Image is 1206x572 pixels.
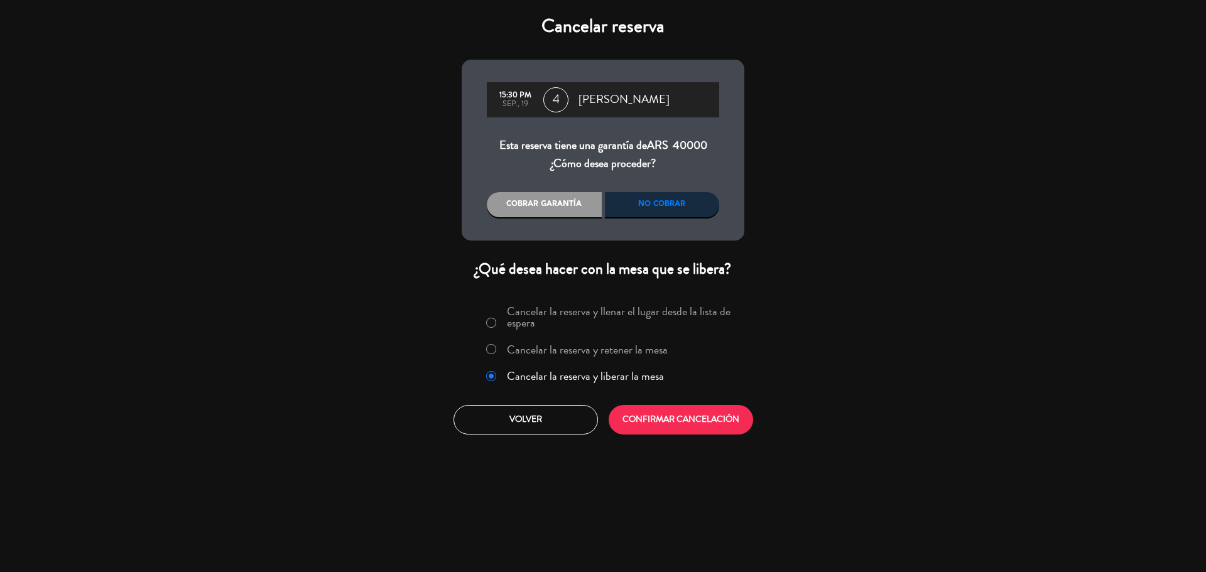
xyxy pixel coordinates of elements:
label: Cancelar la reserva y llenar el lugar desde la lista de espera [507,306,737,328]
span: [PERSON_NAME] [579,90,670,109]
span: 40000 [673,137,707,153]
button: Volver [454,405,598,434]
div: ¿Qué desea hacer con la mesa que se libera? [462,259,744,279]
label: Cancelar la reserva y retener la mesa [507,344,668,355]
span: ARS [647,137,668,153]
button: CONFIRMAR CANCELACIÓN [609,405,753,434]
div: No cobrar [605,192,720,217]
label: Cancelar la reserva y liberar la mesa [507,370,664,382]
div: Esta reserva tiene una garantía de ¿Cómo desea proceder? [487,136,719,173]
span: 4 [543,87,568,112]
div: 15:30 PM [493,91,537,100]
div: sep., 19 [493,100,537,109]
div: Cobrar garantía [487,192,602,217]
h4: Cancelar reserva [462,15,744,38]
